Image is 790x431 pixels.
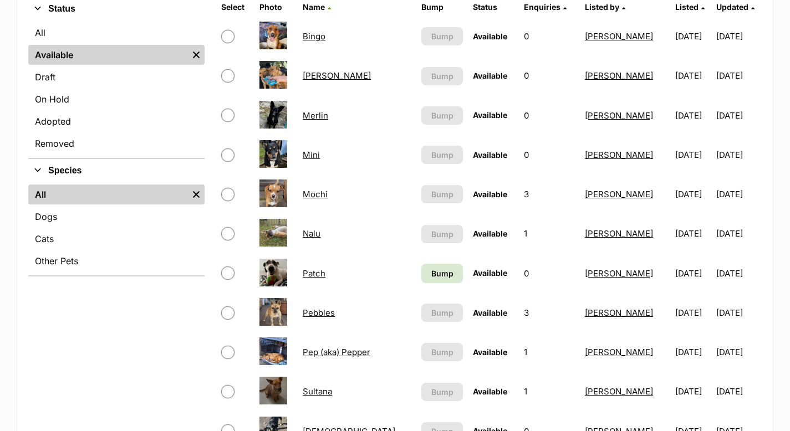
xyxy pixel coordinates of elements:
a: Remove filter [188,184,205,204]
a: Dogs [28,207,205,227]
a: [PERSON_NAME] [585,307,653,318]
a: Listed [675,2,705,12]
td: [DATE] [716,136,761,174]
a: Listed by [585,2,625,12]
span: translation missing: en.admin.listings.index.attributes.enquiries [524,2,560,12]
button: Bump [421,146,462,164]
a: [PERSON_NAME] [585,189,653,199]
button: Bump [421,383,462,401]
a: Available [28,45,188,65]
td: [DATE] [716,175,761,213]
span: Listed by [585,2,619,12]
a: [PERSON_NAME] [585,268,653,279]
a: On Hold [28,89,205,109]
span: Available [473,229,507,238]
span: Bump [431,307,453,319]
a: Pep (aka) Pepper [303,347,370,357]
td: [DATE] [671,254,715,293]
a: Pebbles [303,307,335,318]
button: Bump [421,67,462,85]
td: [DATE] [716,17,761,55]
td: [DATE] [716,214,761,253]
td: [DATE] [671,57,715,95]
td: 1 [519,214,579,253]
span: Available [473,71,507,80]
a: Cats [28,229,205,249]
a: Updated [716,2,755,12]
a: Remove filter [188,45,205,65]
a: Other Pets [28,251,205,271]
td: [DATE] [716,254,761,293]
a: Name [303,2,331,12]
a: Sultana [303,386,332,397]
a: [PERSON_NAME] [585,347,653,357]
a: Mochi [303,189,328,199]
td: 3 [519,175,579,213]
a: Merlin [303,110,328,121]
td: [DATE] [671,17,715,55]
td: [DATE] [671,214,715,253]
span: Available [473,150,507,160]
td: [DATE] [671,136,715,174]
span: Bump [431,228,453,240]
button: Species [28,163,205,178]
button: Bump [421,225,462,243]
td: [DATE] [716,372,761,411]
button: Status [28,2,205,16]
td: [DATE] [716,57,761,95]
button: Bump [421,27,462,45]
a: All [28,184,188,204]
span: Bump [431,268,453,279]
span: Available [473,268,507,278]
span: Bump [431,346,453,358]
td: 0 [519,96,579,135]
a: Patch [303,268,325,279]
span: Bump [431,110,453,121]
a: Nalu [303,228,320,239]
td: 0 [519,57,579,95]
span: Bump [431,30,453,42]
a: Draft [28,67,205,87]
span: Available [473,189,507,199]
span: Name [303,2,325,12]
span: Bump [431,149,453,161]
span: Bump [431,386,453,398]
a: [PERSON_NAME] [585,31,653,42]
a: Bump [421,264,462,283]
td: [DATE] [671,175,715,213]
a: Adopted [28,111,205,131]
td: [DATE] [671,333,715,371]
div: Status [28,20,205,158]
a: [PERSON_NAME] [585,150,653,160]
span: Available [473,387,507,396]
span: Bump [431,70,453,82]
a: Removed [28,134,205,153]
td: [DATE] [716,96,761,135]
a: [PERSON_NAME] [585,386,653,397]
button: Bump [421,304,462,322]
a: [PERSON_NAME] [585,110,653,121]
td: 3 [519,294,579,332]
span: Available [473,308,507,317]
a: Enquiries [524,2,567,12]
button: Bump [421,106,462,125]
td: 1 [519,372,579,411]
td: [DATE] [716,294,761,332]
span: Available [473,347,507,357]
a: [PERSON_NAME] [585,70,653,81]
a: [PERSON_NAME] [585,228,653,239]
a: Mini [303,150,320,160]
button: Bump [421,185,462,203]
span: Bump [431,188,453,200]
span: Available [473,110,507,120]
td: [DATE] [671,294,715,332]
span: Available [473,32,507,41]
td: 0 [519,136,579,174]
td: 1 [519,333,579,371]
td: [DATE] [716,333,761,371]
td: 0 [519,254,579,293]
div: Species [28,182,205,275]
span: Listed [675,2,699,12]
td: [DATE] [671,96,715,135]
button: Bump [421,343,462,361]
